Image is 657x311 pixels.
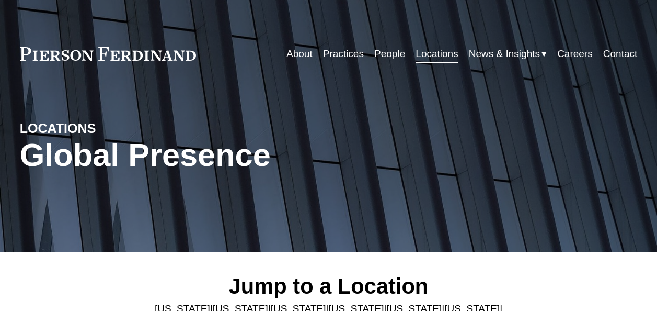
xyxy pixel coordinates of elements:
a: folder dropdown [469,44,547,64]
a: Contact [603,44,637,64]
a: About [286,44,313,64]
a: Locations [416,44,458,64]
a: Careers [557,44,593,64]
a: Practices [323,44,364,64]
h1: Global Presence [20,137,432,173]
a: People [374,44,405,64]
h2: Jump to a Location [148,273,509,299]
h4: LOCATIONS [20,120,174,137]
span: News & Insights [469,45,540,63]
